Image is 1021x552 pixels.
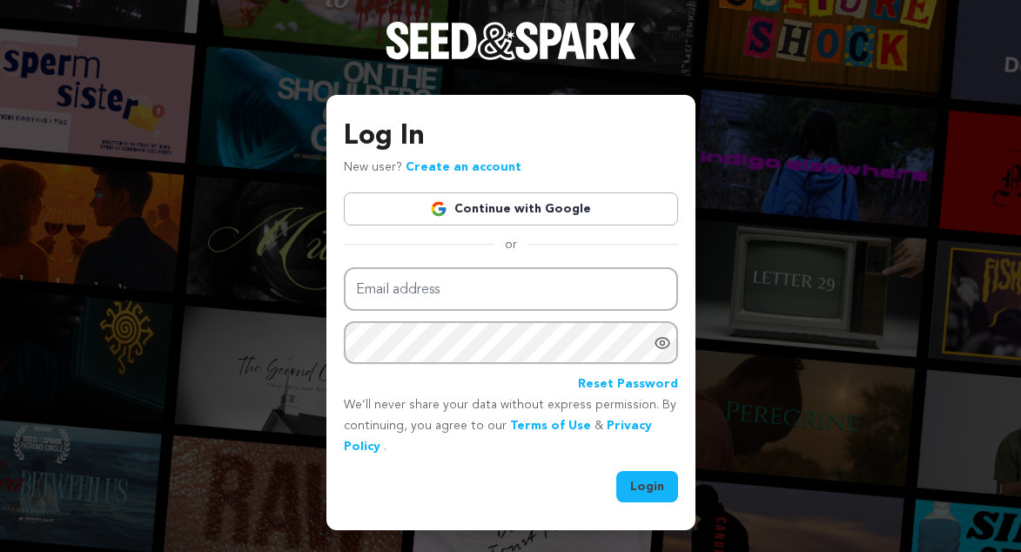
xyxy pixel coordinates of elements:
a: Continue with Google [344,192,678,226]
img: Google logo [430,200,447,218]
a: Create an account [406,161,521,173]
h3: Log In [344,116,678,158]
a: Reset Password [578,374,678,395]
a: Terms of Use [510,420,591,432]
input: Email address [344,267,678,312]
img: Seed&Spark Logo [386,22,636,60]
a: Show password as plain text. Warning: this will display your password on the screen. [654,334,671,352]
a: Privacy Policy [344,420,652,453]
button: Login [616,471,678,502]
p: New user? [344,158,521,178]
a: Seed&Spark Homepage [386,22,636,95]
span: or [494,236,527,253]
p: We’ll never share your data without express permission. By continuing, you agree to our & . [344,395,678,457]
